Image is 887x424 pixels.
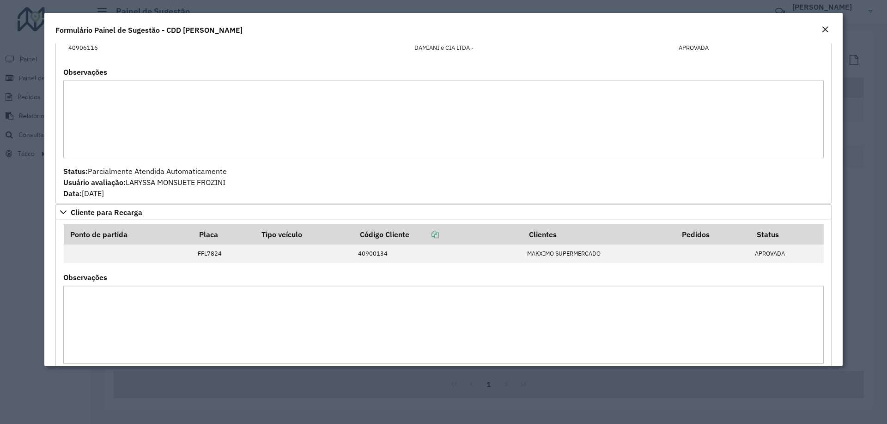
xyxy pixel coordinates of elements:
[522,245,676,263] td: MAKXIMO SUPERMERCADO
[353,245,522,263] td: 40900134
[193,245,255,263] td: FFL7824
[409,230,439,239] a: Copiar
[522,224,676,244] th: Clientes
[55,24,243,36] h4: Formulário Painel de Sugestão - CDD [PERSON_NAME]
[63,167,88,176] strong: Status:
[63,189,82,198] strong: Data:
[409,39,674,57] td: DAMIANI e CIA LTDA -
[821,26,829,33] em: Fechar
[255,224,353,244] th: Tipo veículo
[63,178,126,187] strong: Usuário avaliação:
[71,209,142,216] span: Cliente para Recarga
[819,24,832,36] button: Close
[353,224,522,244] th: Código Cliente
[674,39,824,57] td: APROVADA
[63,167,227,198] span: Parcialmente Atendida Automaticamente LARYSSA MONSUETE FROZINI [DATE]
[64,39,410,57] td: 40906116
[63,66,107,78] label: Observações
[750,245,824,263] td: APROVADA
[55,220,832,409] div: Cliente para Recarga
[55,204,832,220] a: Cliente para Recarga
[64,224,193,244] th: Ponto de partida
[750,224,824,244] th: Status
[63,272,107,283] label: Observações
[193,224,255,244] th: Placa
[676,224,750,244] th: Pedidos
